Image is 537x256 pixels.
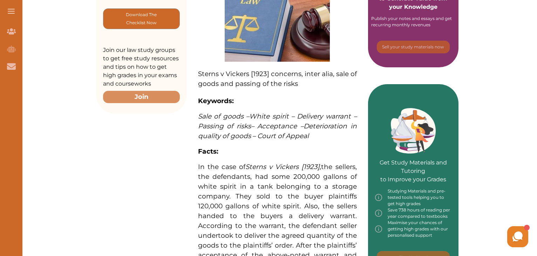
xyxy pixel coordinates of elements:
[371,15,455,28] div: Publish your notes and essays and get recurring monthly revenues
[198,97,234,105] strong: Keywords:
[252,132,309,140] span: – Court of Appeal
[377,41,450,53] button: [object Object]
[375,220,452,238] div: Maximise your chances of getting high grades with our personalised support
[291,112,357,120] span: – Delivery warrant –
[103,46,180,88] p: Join our law study groups to get free study resources and tips on how to get high grades in your ...
[391,108,436,154] img: Green card image
[103,8,180,29] button: [object Object]
[369,224,530,249] iframe: HelpCrunch
[198,112,250,120] span: Sale of goods –
[375,188,382,207] img: info-img
[251,122,304,130] span: – Acceptance –
[245,163,320,171] span: Sterns v Vickers [1923]
[117,11,165,27] p: Download The Checklist Now
[382,44,444,50] p: Sell your study materials now
[375,207,382,220] img: info-img
[375,220,382,238] img: info-img
[245,163,321,171] em: ,
[198,122,251,130] span: Passing of risks
[249,112,289,120] span: White spirit
[375,207,452,220] div: Save 738 hours of reading per year compared to textbooks
[375,188,452,207] div: Studying Materials and pre-tested tools helping you to get high grades
[198,70,357,88] span: Sterns v Vickers [1923] concerns, inter alia, sale of goods and passing of the risks
[103,91,180,103] button: Join
[375,139,452,184] p: Get Study Materials and Tutoring to Improve your Grades
[198,147,218,155] strong: Facts:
